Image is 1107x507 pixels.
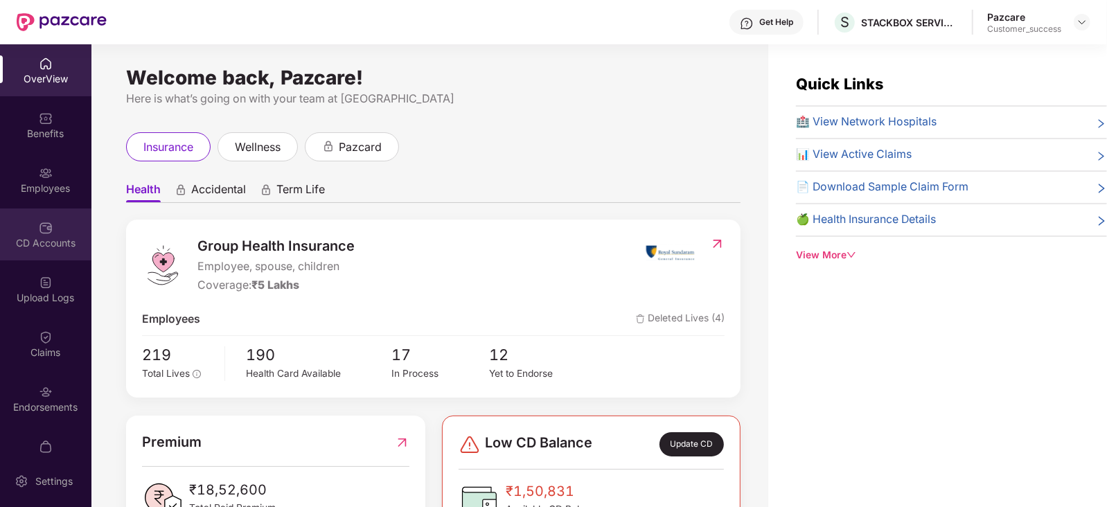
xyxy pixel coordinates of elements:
[197,277,355,294] div: Coverage:
[142,244,184,286] img: logo
[759,17,793,28] div: Get Help
[175,184,187,196] div: animation
[17,13,107,31] img: New Pazcare Logo
[39,112,53,125] img: svg+xml;base64,PHN2ZyBpZD0iQmVuZWZpdHMiIHhtbG5zPSJodHRwOi8vd3d3LnczLm9yZy8yMDAwL3N2ZyIgd2lkdGg9Ij...
[987,10,1061,24] div: Pazcare
[489,366,586,382] div: Yet to Endorse
[395,432,409,453] img: RedirectIcon
[392,343,489,366] span: 17
[796,211,936,229] span: 🍏 Health Insurance Details
[485,432,592,456] span: Low CD Balance
[39,166,53,180] img: svg+xml;base64,PHN2ZyBpZD0iRW1wbG95ZWVzIiB4bWxucz0iaHR0cDovL3d3dy53My5vcmcvMjAwMC9zdmciIHdpZHRoPS...
[796,179,968,196] span: 📄 Download Sample Claim Form
[796,114,937,131] span: 🏥 View Network Hospitals
[644,235,696,270] img: insurerIcon
[636,314,645,323] img: deleteIcon
[39,57,53,71] img: svg+xml;base64,PHN2ZyBpZD0iSG9tZSIgeG1sbnM9Imh0dHA6Ly93d3cudzMub3JnLzIwMDAvc3ZnIiB3aWR0aD0iMjAiIG...
[322,140,335,152] div: animation
[142,432,202,453] span: Premium
[15,474,28,488] img: svg+xml;base64,PHN2ZyBpZD0iU2V0dGluZy0yMHgyMCIgeG1sbnM9Imh0dHA6Ly93d3cudzMub3JnLzIwMDAvc3ZnIiB3aW...
[143,139,193,156] span: insurance
[740,17,754,30] img: svg+xml;base64,PHN2ZyBpZD0iSGVscC0zMngzMiIgeG1sbnM9Imh0dHA6Ly93d3cudzMub3JnLzIwMDAvc3ZnIiB3aWR0aD...
[1096,149,1107,163] span: right
[489,343,586,366] span: 12
[796,146,912,163] span: 📊 View Active Claims
[861,16,958,29] div: STACKBOX SERVICES PRIVATE LIMITED
[193,370,201,378] span: info-circle
[251,278,299,292] span: ₹5 Lakhs
[142,343,215,366] span: 219
[39,385,53,399] img: svg+xml;base64,PHN2ZyBpZD0iRW5kb3JzZW1lbnRzIiB4bWxucz0iaHR0cDovL3d3dy53My5vcmcvMjAwMC9zdmciIHdpZH...
[197,235,355,257] span: Group Health Insurance
[126,182,161,202] span: Health
[142,368,190,379] span: Total Lives
[197,258,355,276] span: Employee, spouse, children
[246,343,391,366] span: 190
[1096,214,1107,229] span: right
[39,221,53,235] img: svg+xml;base64,PHN2ZyBpZD0iQ0RfQWNjb3VudHMiIGRhdGEtbmFtZT0iQ0QgQWNjb3VudHMiIHhtbG5zPSJodHRwOi8vd3...
[636,311,725,328] span: Deleted Lives (4)
[126,72,741,83] div: Welcome back, Pazcare!
[339,139,382,156] span: pazcard
[39,440,53,454] img: svg+xml;base64,PHN2ZyBpZD0iTXlfT3JkZXJzIiBkYXRhLW5hbWU9Ik15IE9yZGVycyIgeG1sbnM9Imh0dHA6Ly93d3cudz...
[847,250,856,260] span: down
[39,276,53,290] img: svg+xml;base64,PHN2ZyBpZD0iVXBsb2FkX0xvZ3MiIGRhdGEtbmFtZT0iVXBsb2FkIExvZ3MiIHhtbG5zPSJodHRwOi8vd3...
[1096,116,1107,131] span: right
[796,248,1107,263] div: View More
[235,139,281,156] span: wellness
[392,366,489,382] div: In Process
[840,14,849,30] span: S
[459,434,481,456] img: svg+xml;base64,PHN2ZyBpZD0iRGFuZ2VyLTMyeDMyIiB4bWxucz0iaHR0cDovL3d3dy53My5vcmcvMjAwMC9zdmciIHdpZH...
[1077,17,1088,28] img: svg+xml;base64,PHN2ZyBpZD0iRHJvcGRvd24tMzJ4MzIiIHhtbG5zPSJodHRwOi8vd3d3LnczLm9yZy8yMDAwL3N2ZyIgd2...
[796,75,883,93] span: Quick Links
[126,90,741,107] div: Here is what’s going on with your team at [GEOGRAPHIC_DATA]
[31,474,77,488] div: Settings
[260,184,272,196] div: animation
[142,311,200,328] span: Employees
[1096,181,1107,196] span: right
[189,479,276,501] span: ₹18,52,600
[506,481,601,502] span: ₹1,50,831
[987,24,1061,35] div: Customer_success
[39,330,53,344] img: svg+xml;base64,PHN2ZyBpZD0iQ2xhaW0iIHhtbG5zPSJodHRwOi8vd3d3LnczLm9yZy8yMDAwL3N2ZyIgd2lkdGg9IjIwIi...
[246,366,391,382] div: Health Card Available
[276,182,325,202] span: Term Life
[659,432,724,456] div: Update CD
[710,237,725,251] img: RedirectIcon
[191,182,246,202] span: Accidental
